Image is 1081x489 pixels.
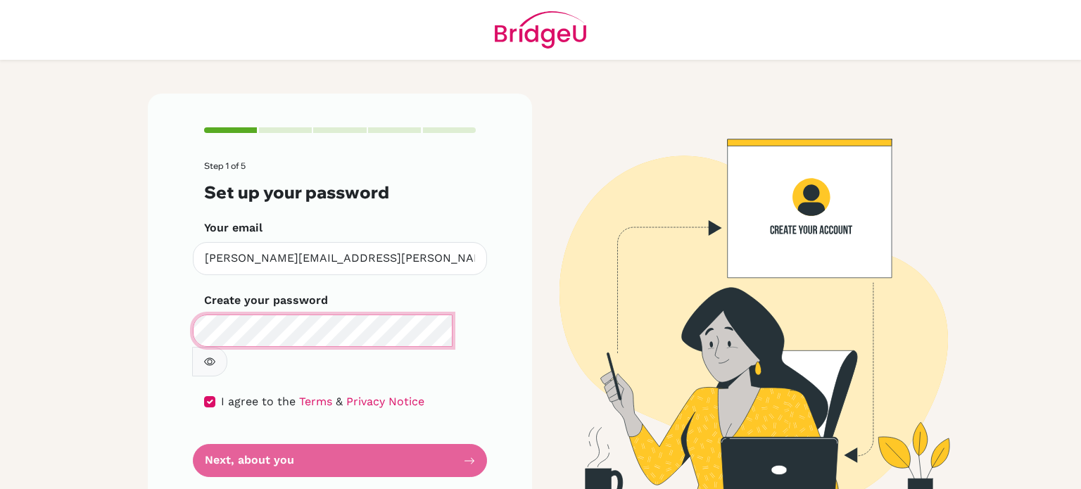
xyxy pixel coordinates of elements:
a: Privacy Notice [346,395,424,408]
span: & [336,395,343,408]
span: Step 1 of 5 [204,160,246,171]
h3: Set up your password [204,182,476,203]
a: Terms [299,395,332,408]
label: Your email [204,220,263,236]
label: Create your password [204,292,328,309]
span: I agree to the [221,395,296,408]
input: Insert your email* [193,242,487,275]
